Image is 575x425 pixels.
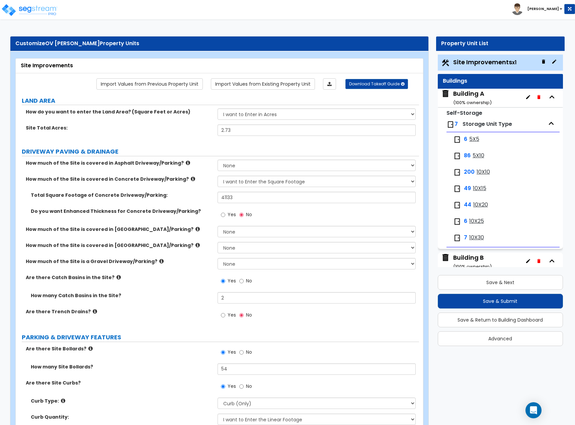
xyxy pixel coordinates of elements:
img: Construction.png [441,59,450,67]
label: How much of the Site is a Gravel Driveway/Parking? [26,258,213,265]
label: Are there Trench Drains? [26,308,213,315]
span: 44 [464,201,471,209]
span: OV [PERSON_NAME] [45,39,100,47]
a: Import the dynamic attribute values from existing properties. [211,78,315,90]
a: Import the dynamic attribute values from previous properties. [96,78,203,90]
span: Yes [228,312,236,318]
label: Are there Site Bollards? [26,345,213,352]
div: Property Unit List [441,40,560,48]
span: No [246,349,252,355]
div: Customize Property Units [15,40,423,48]
i: click for more info! [88,346,93,351]
span: 6 [464,136,467,143]
a: Import the dynamic attributes value through Excel sheet [323,78,336,90]
button: Save & Next [438,275,563,290]
label: How much of the Site is covered in Concrete Driveway/Parking? [26,176,213,182]
button: Download Takeoff Guide [345,79,408,89]
label: Curb Quantity: [31,414,213,420]
input: Yes [221,312,225,319]
span: Yes [228,383,236,390]
input: Yes [221,277,225,285]
img: building.svg [441,89,450,98]
i: click for more info! [116,275,121,280]
span: 10X30 [469,234,484,242]
input: Yes [221,383,225,390]
label: Total Square Footage of Concrete Driveway/Parking: [31,192,213,198]
span: Building B [441,253,492,270]
span: Yes [228,349,236,355]
img: door.png [453,185,461,193]
label: Curb Type: [31,398,213,404]
input: No [239,349,244,356]
small: Self-Storage [446,109,482,117]
input: No [239,277,244,285]
span: No [246,211,252,218]
i: click for more info! [93,309,97,314]
label: PARKING & DRIVEWAY FEATURES [22,333,419,342]
label: How do you want to enter the Land Area? (Square Feet or Acres) [26,108,213,115]
span: 49 [464,185,471,192]
i: click for more info! [195,227,200,232]
span: 10X15 [473,185,486,192]
img: logo_pro_r.png [1,3,58,17]
input: No [239,383,244,390]
i: click for more info! [191,176,195,181]
label: LAND AREA [22,96,419,105]
label: How many Catch Basins in the Site? [31,292,213,299]
span: 5X10 [473,152,484,160]
img: door.png [446,120,455,129]
span: 10X25 [469,218,484,225]
button: Save & Return to Building Dashboard [438,313,563,327]
input: No [239,312,244,319]
img: door.png [453,201,461,209]
img: door.png [453,136,461,144]
span: No [246,312,252,318]
span: 7 [464,234,467,242]
span: 5X5 [469,136,479,143]
label: How much of the Site is covered in [GEOGRAPHIC_DATA]/Parking? [26,226,213,233]
img: door.png [453,168,461,176]
div: Building A [453,89,492,106]
label: How much of the Site is covered in [GEOGRAPHIC_DATA]/Parking? [26,242,213,249]
label: How many Site Bollards? [31,363,213,370]
span: 6 [464,218,467,225]
small: x1 [512,59,516,66]
div: Buildings [443,77,558,85]
img: door.png [453,234,461,242]
label: How much of the Site is covered in Asphalt Driveway/Parking? [26,160,213,166]
div: Building B [453,253,492,270]
span: 10X10 [477,168,490,176]
span: Yes [228,211,236,218]
span: 86 [464,152,471,160]
span: 200 [464,168,475,176]
i: click for more info! [61,398,65,403]
label: Are there Catch Basins in the Site? [26,274,213,281]
img: door.png [453,218,461,226]
input: Yes [221,211,225,219]
button: Save & Submit [438,294,563,309]
label: DRIVEWAY PAVING & DRAINAGE [22,147,419,156]
input: No [239,211,244,219]
small: ( 100 % ownership) [453,99,492,106]
span: Download Takeoff Guide [349,81,400,87]
span: Yes [228,277,236,284]
label: Are there Site Curbs? [26,379,213,386]
img: door.png [453,152,461,160]
span: No [246,383,252,390]
i: click for more info! [186,160,190,165]
img: avatar.png [511,3,523,15]
i: click for more info! [159,259,164,264]
span: Storage Unit Type [463,120,512,128]
span: 7 [455,120,458,128]
button: Advanced [438,331,563,346]
i: click for more info! [195,243,200,248]
span: Site Improvements [453,58,516,66]
span: No [246,277,252,284]
span: Building A [441,89,492,106]
span: 10X20 [473,201,488,209]
small: ( 100 % ownership) [453,263,492,270]
div: Site Improvements [21,62,418,70]
label: Do you want Enhanced Thickness for Concrete Driveway/Parking? [31,208,213,215]
div: Open Intercom Messenger [525,402,542,418]
b: [PERSON_NAME] [527,6,559,11]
